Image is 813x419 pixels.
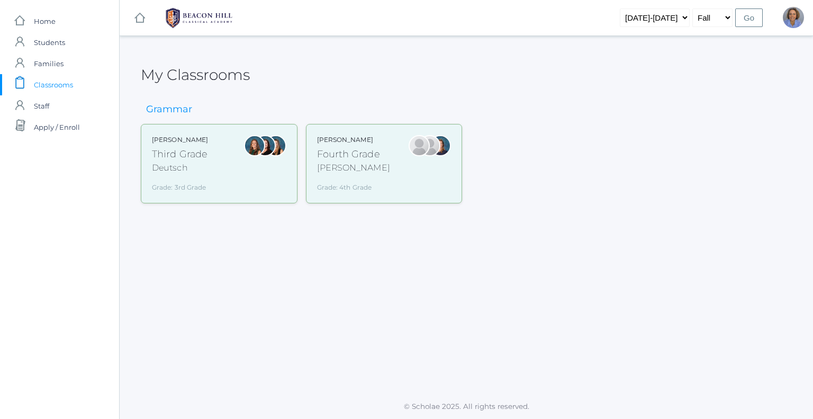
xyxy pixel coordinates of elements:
[430,135,451,156] div: Ellie Bradley
[159,5,239,31] img: BHCALogos-05-308ed15e86a5a0abce9b8dd61676a3503ac9727e845dece92d48e8588c001991.png
[265,135,286,156] div: Juliana Fowler
[120,401,813,412] p: © Scholae 2025. All rights reserved.
[152,147,208,162] div: Third Grade
[255,135,276,156] div: Katie Watters
[152,162,208,174] div: Deutsch
[419,135,440,156] div: Heather Porter
[34,32,65,53] span: Students
[152,179,208,192] div: Grade: 3rd Grade
[317,135,390,145] div: [PERSON_NAME]
[317,179,390,192] div: Grade: 4th Grade
[34,117,80,138] span: Apply / Enroll
[735,8,763,27] input: Go
[317,147,390,162] div: Fourth Grade
[409,135,430,156] div: Lydia Chaffin
[34,11,56,32] span: Home
[34,53,64,74] span: Families
[152,135,208,145] div: [PERSON_NAME]
[141,104,197,115] h3: Grammar
[244,135,265,156] div: Andrea Deutsch
[34,74,73,95] span: Classrooms
[317,162,390,174] div: [PERSON_NAME]
[783,7,804,28] div: Sandra Velasquez
[141,67,250,83] h2: My Classrooms
[34,95,49,117] span: Staff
